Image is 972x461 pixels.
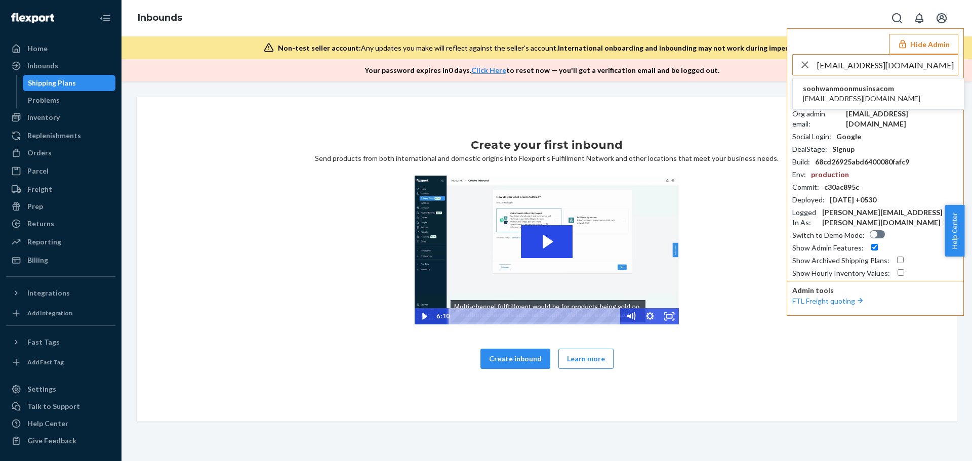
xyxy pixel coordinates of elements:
div: Logged In As : [792,207,817,228]
div: [DATE] +0530 [830,195,876,205]
button: Mute [621,308,640,324]
div: Switch to Demo Mode : [792,230,865,240]
div: Settings [27,384,56,394]
div: Inventory [27,112,60,122]
div: Playbar [456,308,616,324]
a: Replenishments [6,128,115,144]
div: Inbounds [27,61,58,71]
div: Replenishments [27,131,81,141]
img: Flexport logo [11,13,54,23]
span: International onboarding and inbounding may not work during impersonation. [558,44,820,52]
p: Admin tools [792,285,958,296]
button: Fullscreen [660,308,679,324]
a: Settings [6,381,115,397]
div: Give Feedback [27,436,76,446]
div: Show Archived Shipping Plans : [792,256,889,266]
div: Reporting [27,237,61,247]
div: Fast Tags [27,337,60,347]
div: DealStage : [792,144,827,154]
div: Social Login : [792,132,831,142]
img: Video Thumbnail [415,176,679,324]
div: Prep [27,201,43,212]
div: Add Integration [27,309,72,317]
button: Fast Tags [6,334,115,350]
a: Billing [6,252,115,268]
button: Open account menu [931,8,952,28]
div: Freight [27,184,52,194]
button: Help Center [945,205,964,257]
h1: Create your first inbound [471,137,623,153]
a: Home [6,40,115,57]
div: Org admin email : [792,109,841,129]
div: Orders [27,148,52,158]
a: Inbounds [138,12,182,23]
ol: breadcrumbs [130,4,190,33]
button: Give Feedback [6,433,115,449]
input: Search or paste seller ID [817,55,958,75]
div: Send products from both international and domestic origins into Flexport’s Fulfillment Network an... [145,137,949,381]
a: Shipping Plans [23,75,116,91]
div: Returns [27,219,54,229]
button: Close Navigation [95,8,115,28]
div: Add Fast Tag [27,358,64,366]
span: Non-test seller account: [278,44,361,52]
div: [EMAIL_ADDRESS][DOMAIN_NAME] [846,109,958,129]
a: Prep [6,198,115,215]
p: Your password expires in 0 days . to reset now — you'll get a verification email and be logged out. [364,65,719,75]
div: Commit : [792,182,819,192]
a: Parcel [6,163,115,179]
button: Play Video [415,308,434,324]
button: Open Search Box [887,8,907,28]
a: Add Integration [6,305,115,321]
div: 68cd26925abd6400080fafc9 [815,157,909,167]
div: Any updates you make will reflect against the seller's account. [278,43,820,53]
div: production [811,170,849,180]
div: Parcel [27,166,49,176]
a: Talk to Support [6,398,115,414]
div: Show Admin Features : [792,243,864,253]
div: Env : [792,170,806,180]
div: Show Hourly Inventory Values : [792,268,890,278]
div: Build : [792,157,810,167]
a: Freight [6,181,115,197]
a: Click Here [471,66,506,74]
div: Google [836,132,861,142]
div: Problems [28,95,60,105]
button: Integrations [6,285,115,301]
a: FTL Freight quoting [792,297,865,305]
a: Reporting [6,234,115,250]
a: Add Fast Tag [6,354,115,370]
div: Home [27,44,48,54]
div: Help Center [27,418,68,429]
div: Billing [27,255,48,265]
div: Integrations [27,288,70,298]
button: Show settings menu [640,308,660,324]
div: Signup [832,144,855,154]
div: Shipping Plans [28,78,76,88]
a: Inventory [6,109,115,125]
div: c30ac895c [824,182,859,192]
button: Open notifications [909,8,929,28]
span: soohwanmoonmusinsacom [803,83,920,94]
a: Orders [6,145,115,161]
a: Returns [6,216,115,232]
button: Learn more [558,349,614,369]
a: Inbounds [6,58,115,74]
button: Play Video: 2023-09-11_Flexport_Inbounds_HighRes [521,225,573,258]
div: [PERSON_NAME][EMAIL_ADDRESS][PERSON_NAME][DOMAIN_NAME] [822,207,958,228]
button: Create inbound [480,349,550,369]
span: [EMAIL_ADDRESS][DOMAIN_NAME] [803,94,920,104]
div: Deployed : [792,195,825,205]
div: Talk to Support [27,401,80,411]
a: Help Center [6,415,115,432]
a: Problems [23,92,116,108]
button: Hide Admin [889,34,958,54]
